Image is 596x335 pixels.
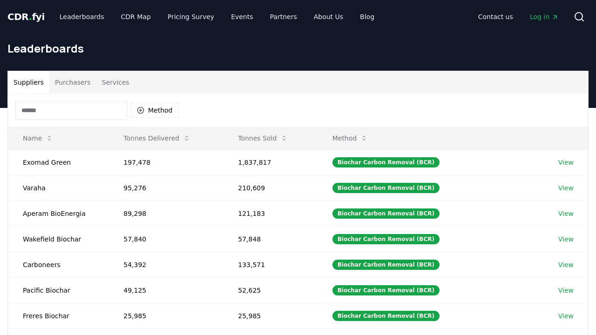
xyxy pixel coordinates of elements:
[49,71,96,94] button: Purchasers
[52,8,112,25] a: Leaderboards
[332,311,440,321] div: Biochar Carbon Removal (BCR)
[332,208,440,219] div: Biochar Carbon Removal (BCR)
[108,303,223,328] td: 25,985
[131,103,179,118] button: Method
[558,209,574,218] a: View
[8,149,108,175] td: Exomad Green
[223,149,317,175] td: 1,837,817
[52,8,382,25] nav: Main
[108,149,223,175] td: 197,478
[223,201,317,226] td: 121,183
[8,71,49,94] button: Suppliers
[8,303,108,328] td: Freres Biochar
[522,8,566,25] a: Log in
[558,311,574,321] a: View
[558,158,574,167] a: View
[332,234,440,244] div: Biochar Carbon Removal (BCR)
[108,175,223,201] td: 95,276
[558,260,574,269] a: View
[332,285,440,295] div: Biochar Carbon Removal (BCR)
[8,252,108,277] td: Carboneers
[8,226,108,252] td: Wakefield Biochar
[230,129,295,147] button: Tonnes Sold
[558,286,574,295] a: View
[530,12,559,21] span: Log in
[223,303,317,328] td: 25,985
[7,41,589,56] h1: Leaderboards
[223,277,317,303] td: 52,625
[8,277,108,303] td: Pacific Biochar
[7,10,45,23] a: CDR.fyi
[352,8,382,25] a: Blog
[108,226,223,252] td: 57,840
[332,157,440,167] div: Biochar Carbon Removal (BCR)
[8,175,108,201] td: Varaha
[263,8,305,25] a: Partners
[223,226,317,252] td: 57,848
[7,11,45,22] span: CDR fyi
[29,11,32,22] span: .
[8,201,108,226] td: Aperam BioEnergia
[332,260,440,270] div: Biochar Carbon Removal (BCR)
[471,8,566,25] nav: Main
[223,175,317,201] td: 210,609
[114,8,158,25] a: CDR Map
[558,234,574,244] a: View
[116,129,198,147] button: Tonnes Delivered
[558,183,574,193] a: View
[96,71,135,94] button: Services
[223,252,317,277] td: 133,571
[306,8,351,25] a: About Us
[108,201,223,226] td: 89,298
[471,8,521,25] a: Contact us
[108,277,223,303] td: 49,125
[325,129,376,147] button: Method
[223,8,260,25] a: Events
[15,129,61,147] button: Name
[160,8,222,25] a: Pricing Survey
[332,183,440,193] div: Biochar Carbon Removal (BCR)
[108,252,223,277] td: 54,392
